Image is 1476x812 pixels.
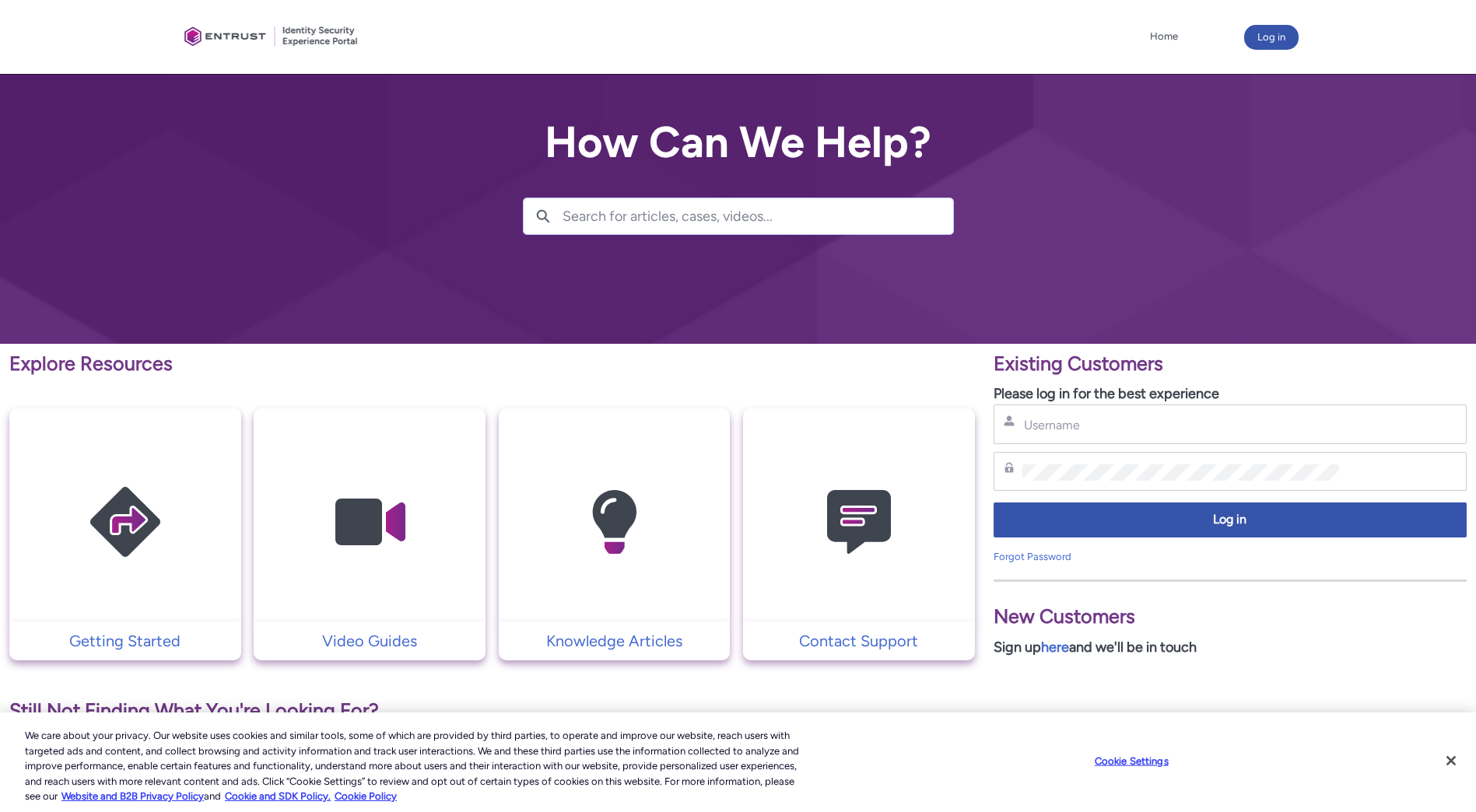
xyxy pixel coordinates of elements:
[254,629,486,653] a: Video Guides
[540,439,688,606] img: Knowledge Articles
[225,790,331,802] a: Cookie and SDK Policy.
[9,629,241,653] a: Getting Started
[994,383,1467,404] p: Please log in for the best experience
[1434,744,1468,778] button: Close
[9,349,975,379] p: Explore Resources
[743,629,975,653] a: Contact Support
[994,602,1467,632] p: New Customers
[25,728,812,804] div: We care about your privacy. Our website uses cookies and similar tools, some of which are provide...
[296,439,444,606] img: Video Guides
[507,629,723,653] p: Knowledge Articles
[51,439,199,606] img: Getting Started
[261,629,478,653] p: Video Guides
[335,790,397,802] a: Cookie Policy
[994,502,1467,537] button: Log in
[1022,417,1340,433] input: Username
[9,696,975,726] p: Still Not Finding What You're Looking For?
[563,198,953,234] input: Search for articles, cases, videos...
[499,629,731,653] a: Knowledge Articles
[1146,25,1182,48] a: Home
[994,349,1467,379] p: Existing Customers
[994,551,1071,562] a: Forgot Password
[1244,25,1299,50] button: Log in
[994,637,1467,658] p: Sign up and we'll be in touch
[523,118,954,166] h2: How Can We Help?
[1004,511,1457,529] span: Log in
[61,790,204,802] a: More information about our cookie policy., opens in a new tab
[1083,746,1180,777] button: Cookie Settings
[524,198,563,234] button: Search
[1041,639,1069,656] a: here
[785,439,933,606] img: Contact Support
[751,629,967,653] p: Contact Support
[17,629,233,653] p: Getting Started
